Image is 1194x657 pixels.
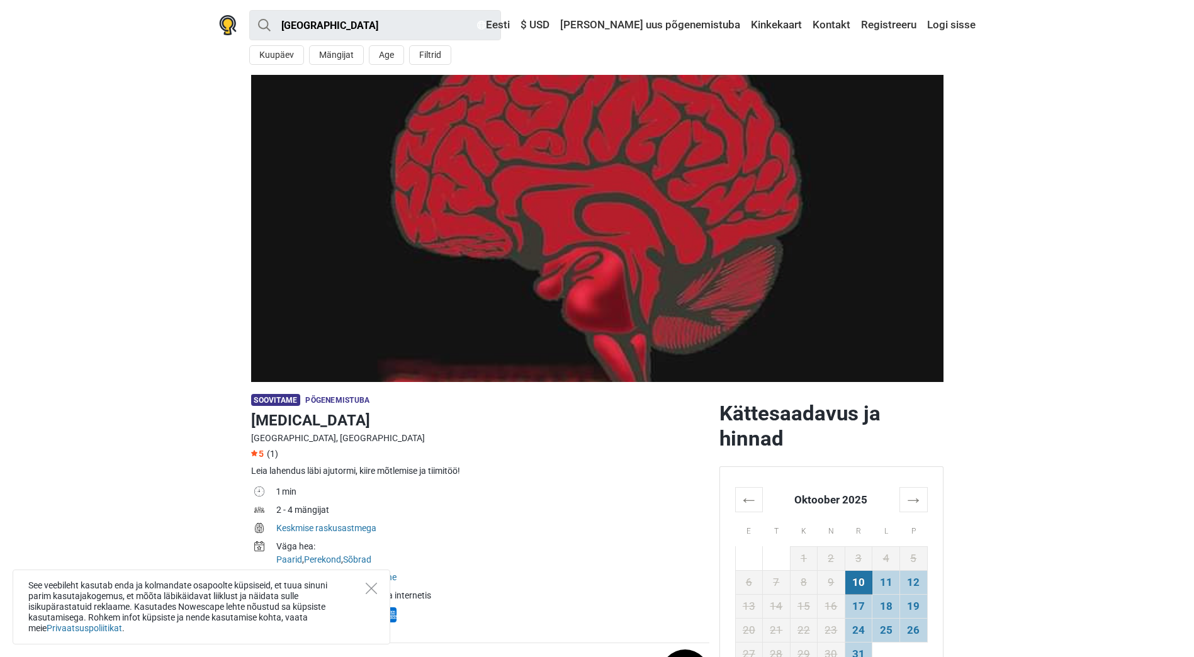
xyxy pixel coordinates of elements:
a: Kontakt [809,14,853,36]
td: 2 - 4 mängijat [276,502,709,520]
a: Privaatsuspoliitikat [47,623,122,633]
img: Paranoia photo 1 [251,75,943,382]
a: Paarid [276,554,302,564]
td: 8 [790,570,818,594]
th: R [845,512,872,546]
td: 1 [790,546,818,570]
td: 20 [735,618,763,642]
div: Väga hea: [276,540,709,553]
td: 18 [872,594,900,618]
button: Kuupäev [249,45,304,65]
a: $ USD [517,14,553,36]
div: See veebileht kasutab enda ja kolmandate osapoolte küpsiseid, et tuua sinuni parim kasutajakogemu... [13,570,390,644]
a: Registreeru [858,14,920,36]
span: Soovitame [251,394,301,406]
td: 2 [818,546,845,570]
td: 9 [818,570,845,594]
th: T [763,512,791,546]
td: 12 [899,570,927,594]
td: 11 [872,570,900,594]
button: Close [366,583,377,594]
span: Põgenemistuba [305,396,369,405]
td: , , [276,539,709,570]
div: [GEOGRAPHIC_DATA], [GEOGRAPHIC_DATA] [251,432,709,445]
th: → [899,487,927,512]
a: Logi sisse [924,14,976,36]
td: 14 [763,594,791,618]
td: 19 [899,594,927,618]
a: Perekond [304,554,341,564]
td: 4 [872,546,900,570]
td: 1 min [276,484,709,502]
th: ← [735,487,763,512]
td: 16 [818,594,845,618]
td: 5 [899,546,927,570]
h2: Kättesaadavus ja hinnad [719,401,943,451]
td: 10 [845,570,872,594]
th: P [899,512,927,546]
a: [PERSON_NAME] uus põgenemistuba [557,14,743,36]
td: 25 [872,618,900,642]
th: N [818,512,845,546]
a: Eesti [474,14,513,36]
td: 6 [735,570,763,594]
td: 7 [763,570,791,594]
th: K [790,512,818,546]
button: Age [369,45,404,65]
td: 13 [735,594,763,618]
a: Sõbrad [343,554,371,564]
h1: [MEDICAL_DATA] [251,409,709,432]
th: Oktoober 2025 [763,487,900,512]
th: L [872,512,900,546]
td: 22 [790,618,818,642]
td: 17 [845,594,872,618]
a: Kinkekaart [748,14,805,36]
td: 3 [845,546,872,570]
div: Leia lahendus läbi ajutormi, kiire mõtlemise ja tiimitöö! [251,464,709,478]
input: proovi “Tallinn” [249,10,501,40]
img: Eesti [477,21,486,30]
th: E [735,512,763,546]
button: Mängijat [309,45,364,65]
td: 26 [899,618,927,642]
td: 23 [818,618,845,642]
td: , , [276,570,709,588]
td: 15 [790,594,818,618]
span: 5 [251,449,264,459]
button: Filtrid [409,45,451,65]
div: Maksa saabumisel, või maksa internetis [276,589,709,602]
td: 21 [763,618,791,642]
img: Nowescape logo [219,15,237,35]
a: Keskmise raskusastmega [276,523,376,533]
span: (1) [267,449,278,459]
img: Star [251,450,257,456]
td: 24 [845,618,872,642]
